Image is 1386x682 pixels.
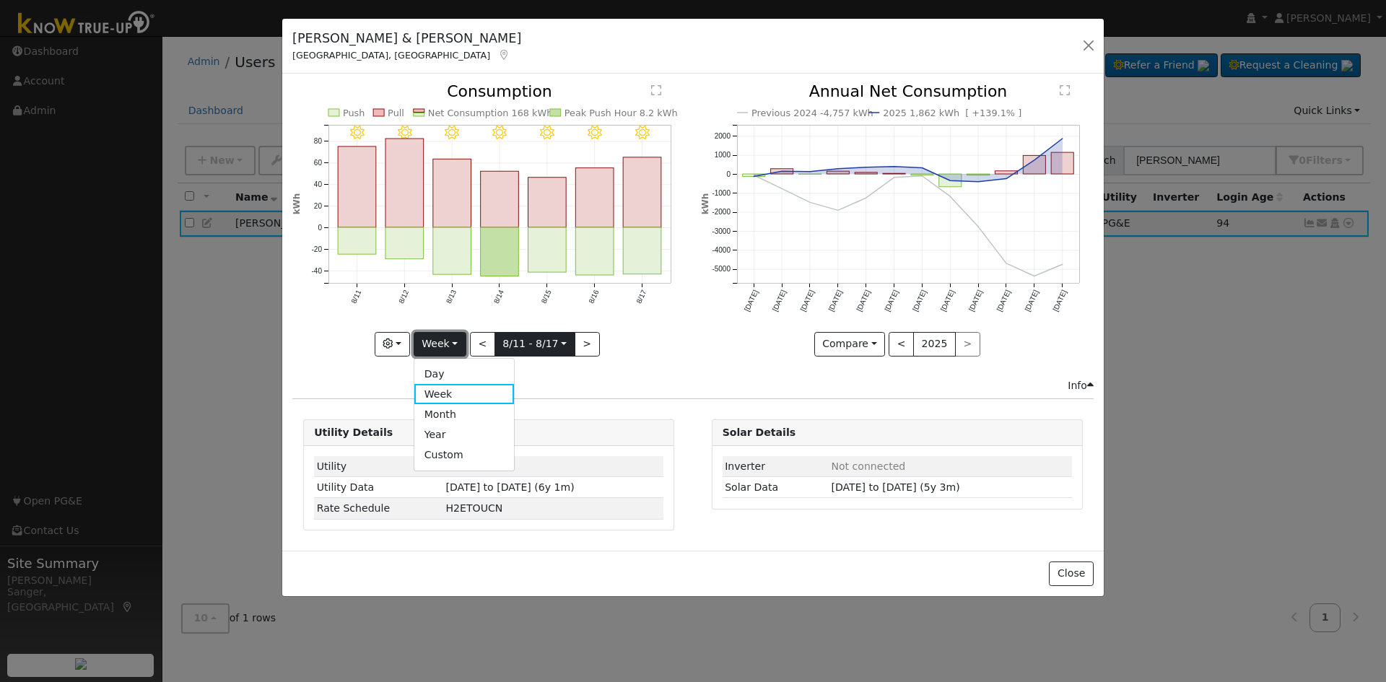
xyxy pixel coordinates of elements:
a: Custom [414,445,515,465]
circle: onclick="" [891,164,897,170]
text: -20 [312,245,323,253]
i: 8/14 - Clear [492,126,507,140]
text: 80 [314,138,323,146]
span: [DATE] to [DATE] (6y 1m) [446,481,575,493]
rect: onclick="" [742,174,764,177]
td: Rate Schedule [314,498,443,519]
circle: onclick="" [751,172,757,178]
rect: onclick="" [1051,153,1073,175]
a: Week [414,384,515,404]
circle: onclick="" [947,178,953,184]
circle: onclick="" [1060,262,1065,268]
text: 0 [318,224,323,232]
rect: onclick="" [855,172,877,174]
rect: onclick="" [911,174,933,175]
text: Annual Net Consumption [808,82,1007,100]
span: [GEOGRAPHIC_DATA], [GEOGRAPHIC_DATA] [292,50,490,61]
rect: onclick="" [967,174,989,175]
text: 8/15 [540,289,553,305]
text: 1000 [714,152,731,159]
span: [DATE] to [DATE] (5y 3m) [831,481,959,493]
rect: onclick="" [528,228,567,273]
circle: onclick="" [947,194,953,200]
rect: onclick="" [385,228,424,260]
text: -2000 [712,209,731,217]
text: -4000 [712,247,731,255]
text: 8/17 [635,289,648,305]
text: [DATE] [883,289,899,312]
div: Info [1068,378,1094,393]
rect: onclick="" [481,228,519,277]
span: J [446,502,503,514]
text: kWh [292,193,302,215]
text: -1000 [712,190,731,198]
circle: onclick="" [863,165,868,170]
rect: onclick="" [433,228,471,275]
rect: onclick="" [576,228,614,276]
rect: onclick="" [528,178,567,227]
a: Map [497,49,510,61]
a: Year [414,424,515,445]
a: Day [414,364,515,384]
circle: onclick="" [1060,136,1065,141]
a: Month [414,404,515,424]
strong: Solar Details [723,427,796,438]
text: [DATE] [743,289,759,312]
text: [DATE] [967,289,984,312]
span: ID: null, authorized: 08/18/23 [831,460,905,472]
td: Utility Data [314,477,443,498]
rect: onclick="" [338,147,376,227]
button: 8/11 - 8/17 [494,332,575,357]
rect: onclick="" [624,157,662,227]
strong: Utility Details [314,427,393,438]
rect: onclick="" [576,168,614,227]
circle: onclick="" [919,165,925,171]
h5: [PERSON_NAME] & [PERSON_NAME] [292,29,521,48]
button: 2025 [913,332,956,357]
rect: onclick="" [481,172,519,228]
text: 20 [314,202,323,210]
rect: onclick="" [770,169,793,174]
circle: onclick="" [835,166,841,172]
td: Inverter [723,456,829,477]
rect: onclick="" [338,228,376,255]
text: 8/13 [445,289,458,305]
circle: onclick="" [975,179,981,185]
circle: onclick="" [779,169,785,175]
circle: onclick="" [807,169,813,175]
text: -5000 [712,266,731,274]
text: 2000 [714,132,731,140]
rect: onclick="" [883,174,905,175]
td: Solar Data [723,477,829,498]
button: Close [1049,561,1093,586]
circle: onclick="" [779,186,785,192]
text: 2025 1,862 kWh [ +139.1% ] [883,108,1021,118]
text: 40 [314,180,323,188]
span: ID: 4484747, authorized: 02/04/20 [446,460,474,472]
circle: onclick="" [751,174,757,180]
text: 8/11 [349,289,362,305]
rect: onclick="" [827,172,849,175]
rect: onclick="" [624,228,662,275]
text: Previous 2024 -4,757 kWh [751,108,873,118]
rect: onclick="" [433,159,471,228]
circle: onclick="" [919,173,925,179]
i: 8/12 - Clear [398,126,412,140]
text: Consumption [447,82,552,100]
td: Utility [314,456,443,477]
rect: onclick="" [939,174,962,187]
text:  [651,84,661,96]
button: Week [414,332,466,357]
circle: onclick="" [863,196,868,201]
button: > [575,332,600,357]
button: Compare [814,332,886,357]
text: [DATE] [1023,289,1039,312]
rect: onclick="" [995,171,1017,174]
circle: onclick="" [1003,261,1009,266]
text: [DATE] [1051,289,1068,312]
i: 8/13 - Clear [445,126,460,140]
circle: onclick="" [975,224,981,230]
circle: onclick="" [891,175,897,180]
text: 60 [314,159,323,167]
text: Net Consumption 168 kWh [428,108,553,118]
